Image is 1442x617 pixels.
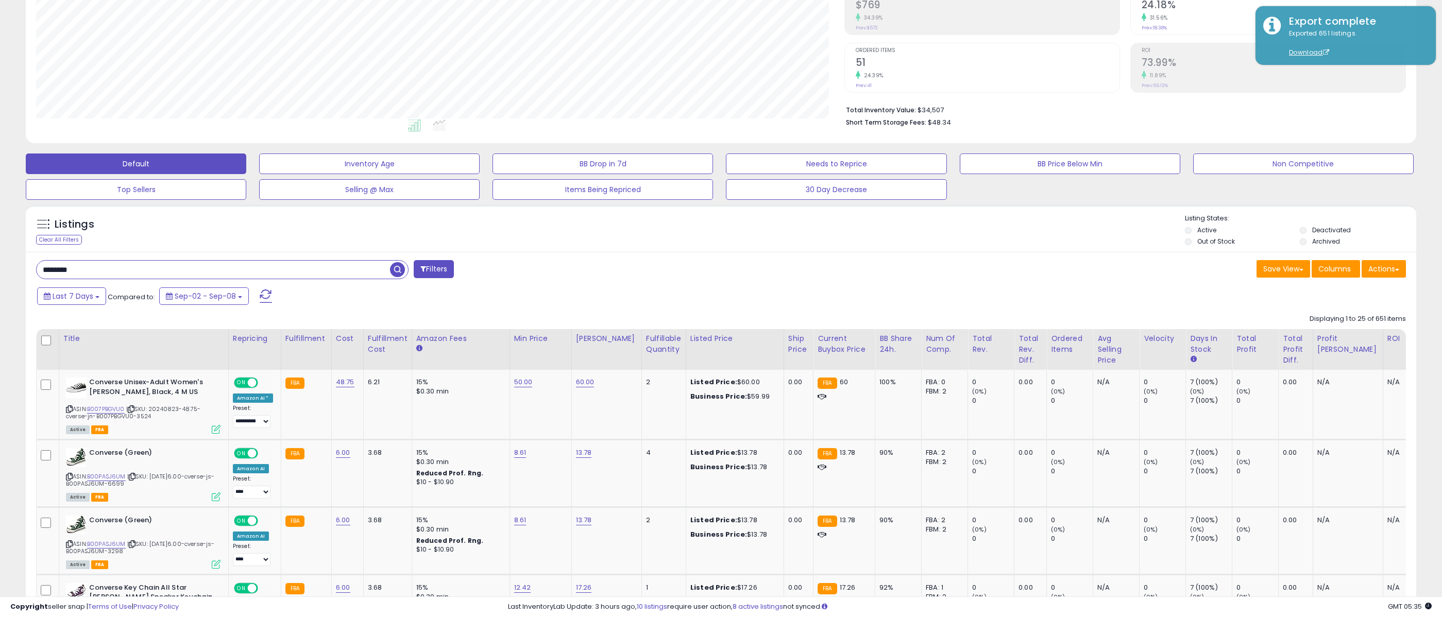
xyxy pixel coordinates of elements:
[1190,355,1196,364] small: Days In Stock.
[1019,516,1039,525] div: 0.00
[1144,396,1185,405] div: 0
[972,333,1010,355] div: Total Rev.
[66,583,87,603] img: 41BDEdq1R7L._SL40_.jpg
[259,179,480,200] button: Selling @ Max
[1236,583,1278,592] div: 0
[788,333,809,355] div: Ship Price
[1051,525,1065,534] small: (0%)
[818,448,837,459] small: FBA
[840,377,848,387] span: 60
[1387,516,1421,525] div: N/A
[1190,378,1232,387] div: 7 (100%)
[416,478,502,487] div: $10 - $10.90
[1317,333,1379,355] div: Profit [PERSON_NAME]
[159,287,249,305] button: Sep-02 - Sep-08
[66,493,90,502] span: All listings currently available for purchase on Amazon
[336,515,350,525] a: 6.00
[690,378,776,387] div: $60.00
[926,583,960,592] div: FBA: 1
[926,457,960,467] div: FBM: 2
[1236,467,1278,476] div: 0
[1190,333,1228,355] div: Days In Stock
[37,287,106,305] button: Last 7 Days
[233,405,273,427] div: Preset:
[1236,378,1278,387] div: 0
[1283,448,1305,457] div: 0.00
[336,582,350,593] a: 6.00
[1312,260,1360,278] button: Columns
[416,457,502,467] div: $0.30 min
[690,392,776,401] div: $59.99
[646,448,678,457] div: 4
[1051,583,1093,592] div: 0
[66,448,87,467] img: 51z449yxzLL._SL40_.jpg
[926,516,960,525] div: FBA: 2
[1283,583,1305,592] div: 0.00
[235,379,248,387] span: ON
[416,516,502,525] div: 15%
[926,333,963,355] div: Num of Comp.
[690,529,747,539] b: Business Price:
[91,560,109,569] span: FBA
[726,179,946,200] button: 30 Day Decrease
[233,475,273,498] div: Preset:
[368,378,404,387] div: 6.21
[879,378,913,387] div: 100%
[879,583,913,592] div: 92%
[860,72,884,79] small: 24.39%
[508,602,1432,612] div: Last InventoryLab Update: 3 hours ago, require user action, not synced.
[646,583,678,592] div: 1
[66,540,215,555] span: | SKU: [DATE]6.00-cverse-js-B00PASJ6UM-3298
[336,377,354,387] a: 48.75
[1051,333,1089,355] div: Ordered Items
[10,602,48,611] strong: Copyright
[493,153,713,174] button: BB Drop in 7d
[1097,448,1131,457] div: N/A
[257,449,273,458] span: OFF
[1019,448,1039,457] div: 0.00
[1144,458,1158,466] small: (0%)
[690,516,776,525] div: $13.78
[576,333,637,344] div: [PERSON_NAME]
[972,387,987,396] small: (0%)
[89,378,214,399] b: Converse Unisex-Adult Women's [PERSON_NAME], Black, 4 M US
[66,516,87,534] img: 51z449yxzLL._SL40_.jpg
[1190,396,1232,405] div: 7 (100%)
[1190,387,1205,396] small: (0%)
[1387,378,1421,387] div: N/A
[840,515,856,525] span: 13.78
[66,378,220,433] div: ASIN:
[1190,534,1232,543] div: 7 (100%)
[1281,29,1428,58] div: Exported 651 listings.
[690,462,747,472] b: Business Price:
[10,602,179,612] div: seller snap | |
[66,425,90,434] span: All listings currently available for purchase on Amazon
[788,583,805,592] div: 0.00
[1051,458,1065,466] small: (0%)
[926,525,960,534] div: FBM: 2
[576,377,595,387] a: 60.00
[87,540,126,549] a: B00PASJ6UM
[414,260,454,278] button: Filters
[1317,583,1375,592] div: N/A
[576,515,592,525] a: 13.78
[1051,516,1093,525] div: 0
[637,602,667,611] a: 10 listings
[1142,48,1405,54] span: ROI
[66,378,87,398] img: 41x5rx3Ji0L._SL40_.jpg
[690,462,776,472] div: $13.78
[257,379,273,387] span: OFF
[1190,516,1232,525] div: 7 (100%)
[26,153,246,174] button: Default
[690,582,737,592] b: Listed Price:
[1051,534,1093,543] div: 0
[233,393,273,403] div: Amazon AI *
[89,448,214,460] b: Converse (Green)
[879,448,913,457] div: 90%
[1283,378,1305,387] div: 0.00
[514,333,567,344] div: Min Price
[646,378,678,387] div: 2
[1317,516,1375,525] div: N/A
[1051,448,1093,457] div: 0
[416,583,502,592] div: 15%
